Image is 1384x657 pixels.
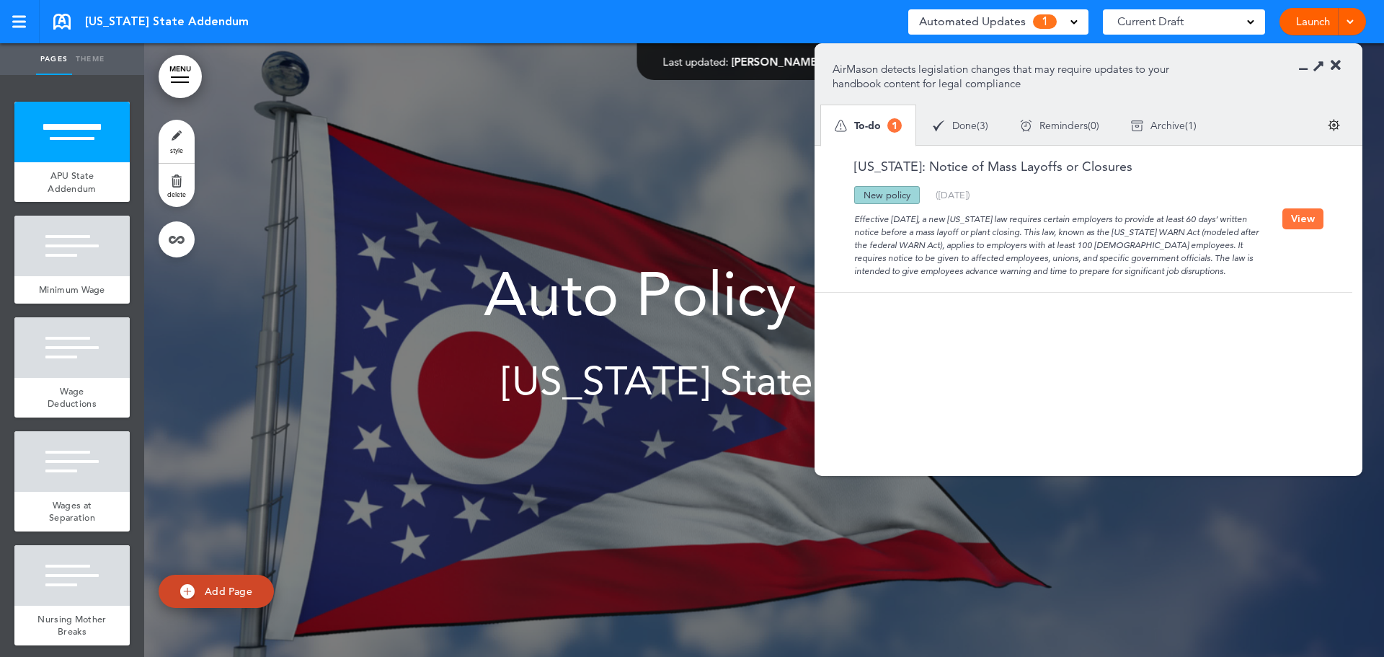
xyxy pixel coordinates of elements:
[1131,120,1143,132] img: apu_icons_archive.svg
[952,120,977,131] span: Done
[159,164,195,207] a: delete
[835,120,847,132] img: apu_icons_todo.svg
[14,276,130,304] a: Minimum Wage
[159,575,274,609] a: Add Page
[854,120,881,131] span: To-do
[1188,120,1194,131] span: 1
[484,258,1044,330] span: Auto Policy Updates
[1117,12,1184,32] span: Current Draft
[833,160,1132,173] a: [US_STATE]: Notice of Mass Layoffs or Closures
[854,186,920,204] div: New policy
[833,62,1191,91] p: AirMason detects legislation changes that may require updates to your handbook content for legal ...
[180,584,195,599] img: add.svg
[205,585,252,598] span: Add Page
[919,12,1026,32] span: Automated Updates
[37,613,106,638] span: Nursing Mother Breaks
[14,378,130,418] a: Wage Deductions
[1091,120,1096,131] span: 0
[159,120,195,163] a: style
[14,162,130,202] a: APU State Addendum
[48,385,97,410] span: Wage Deductions
[1020,120,1032,132] img: apu_icons_remind.svg
[72,43,108,75] a: Theme
[732,55,820,69] span: [PERSON_NAME]
[1004,107,1115,145] div: ( )
[159,55,202,98] a: MENU
[833,204,1282,278] div: Effective [DATE], a new [US_STATE] law requires certain employers to provide at least 60 days’ wr...
[48,169,96,195] span: APU State Addendum
[502,358,1026,405] span: [US_STATE] State Addendum
[917,107,1004,145] div: ( )
[663,56,866,67] div: —
[49,499,95,524] span: Wages at Separation
[933,120,945,132] img: apu_icons_done.svg
[887,118,902,133] span: 1
[14,606,130,645] a: Nursing Mother Breaks
[1282,208,1323,229] button: View
[1039,120,1088,131] span: Reminders
[1150,120,1185,131] span: Archive
[663,55,729,69] span: Last updated:
[167,190,186,198] span: delete
[39,283,105,296] span: Minimum Wage
[936,190,970,200] div: ( )
[980,120,985,131] span: 3
[14,492,130,532] a: Wages at Separation
[1290,8,1336,35] a: Launch
[1115,107,1212,145] div: ( )
[1328,119,1340,131] img: settings.svg
[1033,14,1057,29] span: 1
[85,14,249,30] span: [US_STATE] State Addendum
[36,43,72,75] a: Pages
[170,146,183,154] span: style
[939,189,967,200] span: [DATE]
